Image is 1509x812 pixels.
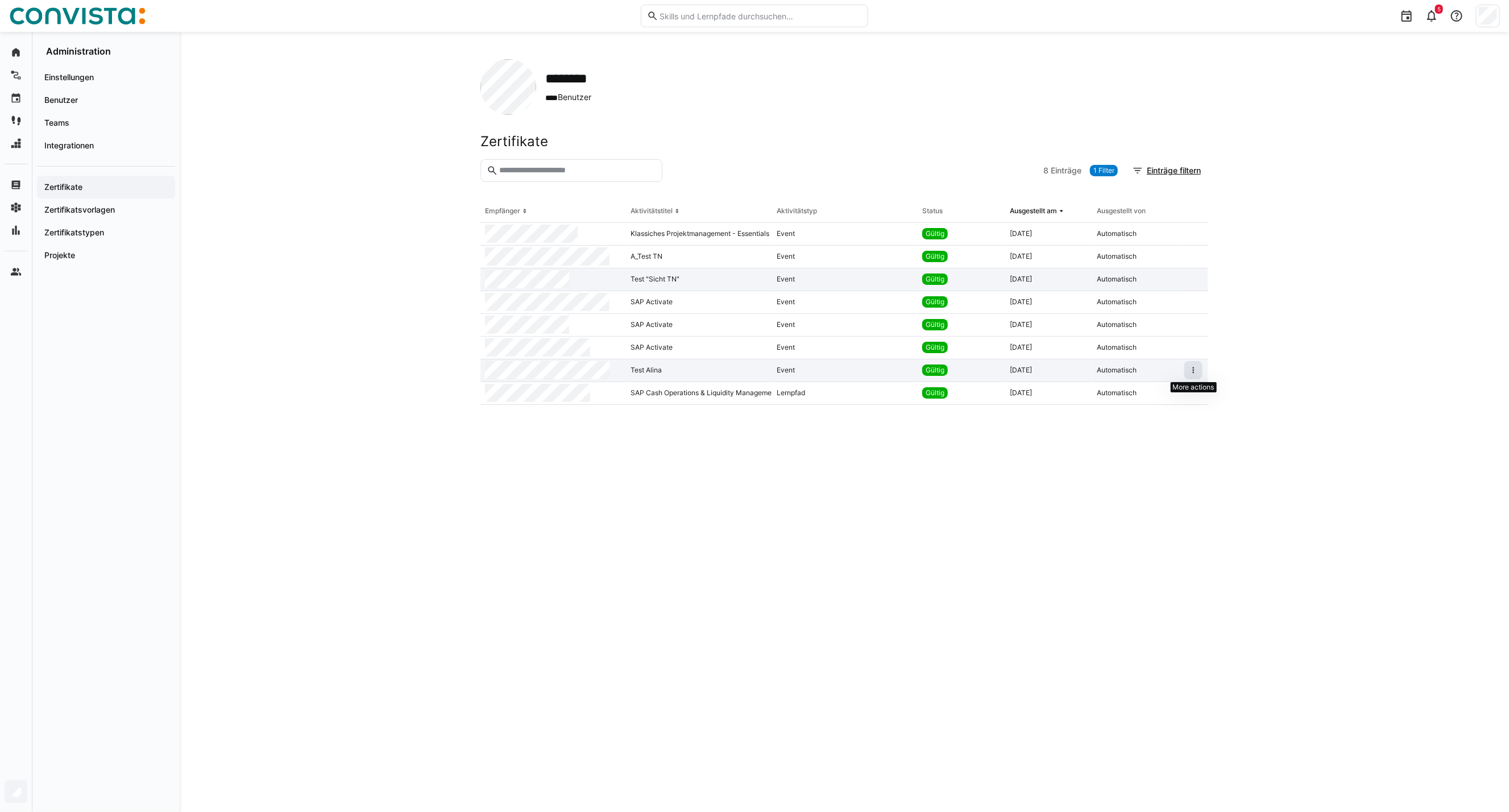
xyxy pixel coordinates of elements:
[1097,320,1137,329] span: Automatisch
[777,388,805,397] span: Lernpfad
[631,343,673,352] span: SAP Activate
[1010,297,1032,306] span: [DATE]
[1010,275,1032,284] span: [DATE]
[1097,388,1137,397] span: Automatisch
[1097,297,1137,306] span: Automatisch
[631,229,769,238] span: Klassiches Projektmanagement - Essentials
[1010,206,1057,216] div: Ausgestellt am
[631,275,679,284] span: Test "Sicht TN"
[777,343,795,352] span: Event
[1097,206,1146,216] div: Ausgestellt von
[926,297,944,306] span: Gültig
[1126,159,1208,182] button: Einträge filtern
[922,206,943,216] div: Status
[777,206,817,216] div: Aktivitätstyp
[485,206,520,216] div: Empfänger
[1010,252,1032,261] span: [DATE]
[631,388,778,397] span: SAP Cash Operations & Liquidity Management
[1010,320,1032,329] span: [DATE]
[926,343,944,352] span: Gültig
[1097,366,1137,375] span: Automatisch
[1145,165,1203,176] span: Einträge filtern
[545,92,602,103] span: Benutzer
[1097,275,1137,284] span: Automatisch
[926,388,944,397] span: Gültig
[1097,252,1137,261] span: Automatisch
[631,320,673,329] span: SAP Activate
[1171,382,1217,392] div: More actions
[926,252,944,261] span: Gültig
[1097,343,1137,352] span: Automatisch
[1010,388,1032,397] span: [DATE]
[926,229,944,238] span: Gültig
[1010,343,1032,352] span: [DATE]
[631,252,662,261] span: A_Test TN
[658,11,862,21] input: Skills und Lernpfade durchsuchen…
[777,297,795,306] span: Event
[777,366,795,375] span: Event
[1093,166,1114,175] span: 1 Filter
[926,320,944,329] span: Gültig
[777,275,795,284] span: Event
[631,297,673,306] span: SAP Activate
[1010,229,1032,238] span: [DATE]
[480,133,548,150] h2: Zertifikate
[777,320,795,329] span: Event
[1043,165,1048,176] span: 8
[631,206,673,216] div: Aktivitätstitel
[631,366,662,375] span: Test Alina
[1051,165,1081,176] span: Einträge
[1010,366,1032,375] span: [DATE]
[926,275,944,284] span: Gültig
[777,229,795,238] span: Event
[1437,6,1441,13] span: 5
[1097,229,1137,238] span: Automatisch
[926,366,944,375] span: Gültig
[777,252,795,261] span: Event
